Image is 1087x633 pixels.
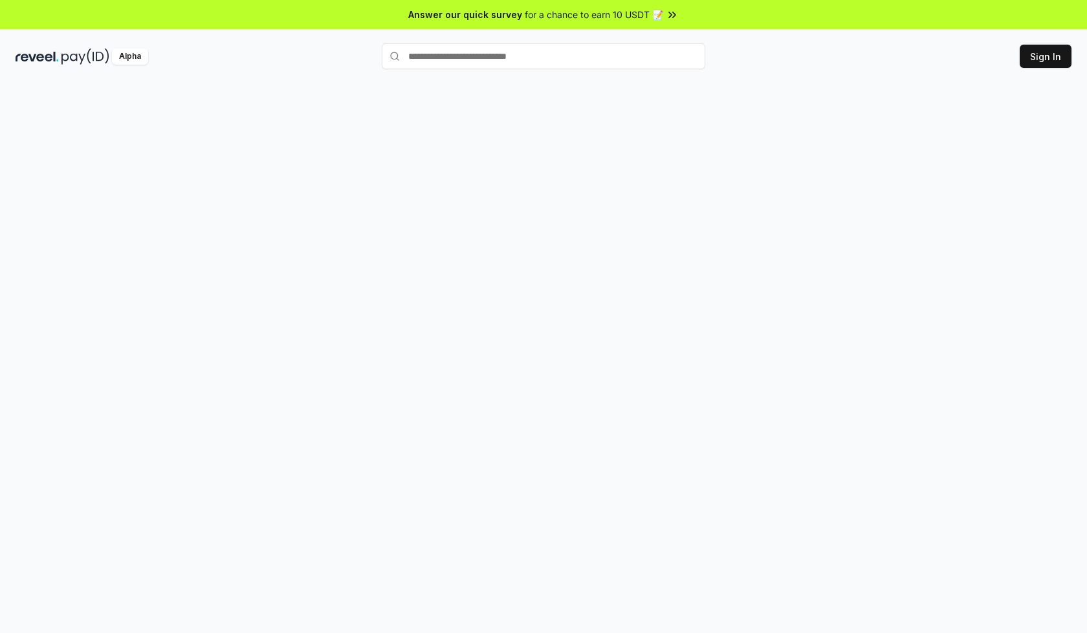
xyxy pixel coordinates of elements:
[408,8,522,21] span: Answer our quick survey
[1020,45,1071,68] button: Sign In
[16,48,59,65] img: reveel_dark
[112,48,148,65] div: Alpha
[525,8,663,21] span: for a chance to earn 10 USDT 📝
[61,48,109,65] img: pay_id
